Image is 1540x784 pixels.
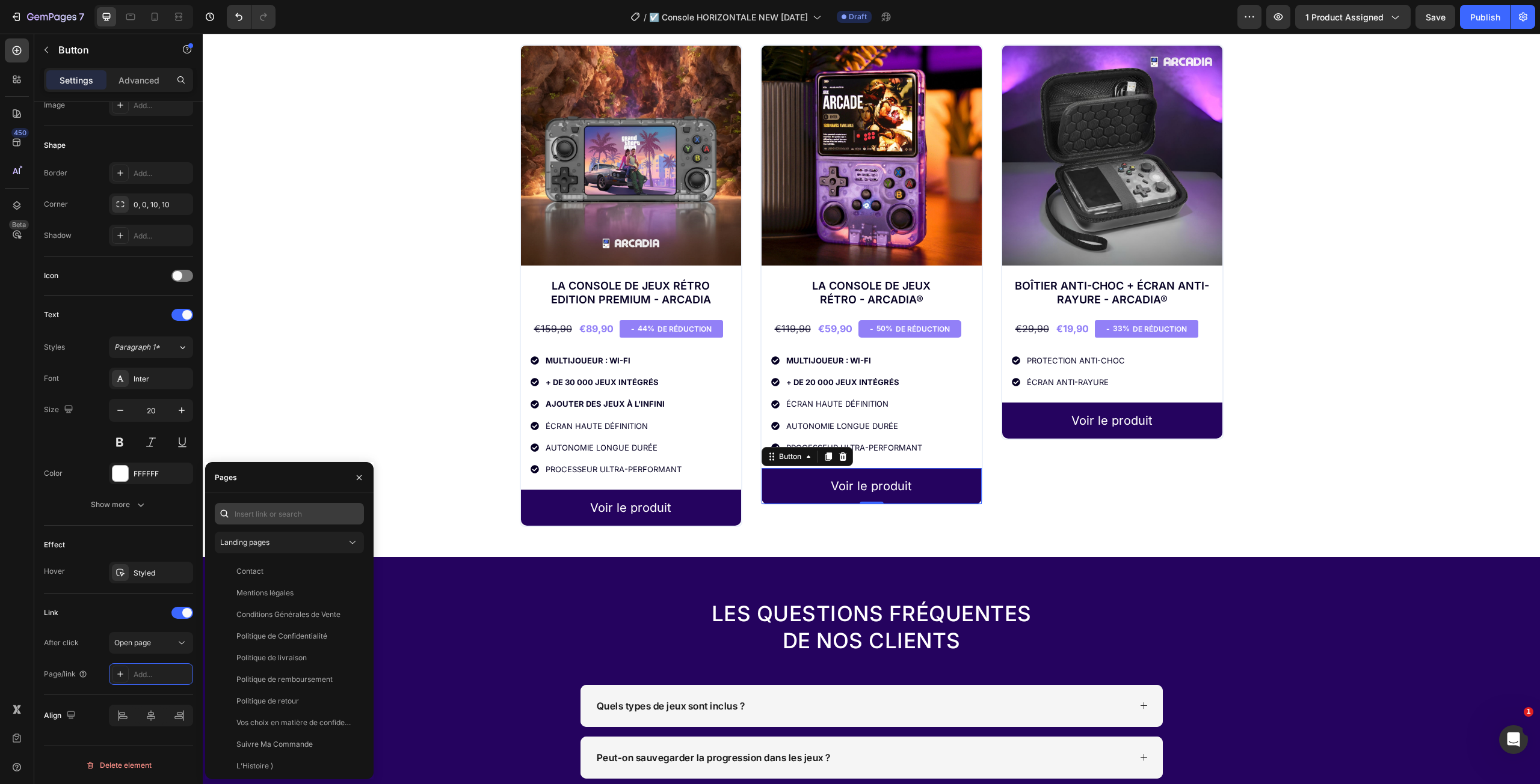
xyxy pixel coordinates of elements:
div: FFFFFF [134,469,190,479]
a: edition PREMIUM - ARCADIA [348,260,508,272]
iframe: Design area [203,34,1540,784]
div: Mentions légales [236,588,294,598]
div: €19,90 [852,288,887,303]
a: Boîtier anti-choc + Écran anti-rayure - Arcadia® [812,246,1006,272]
span: Save [1426,12,1446,22]
span: Écran anti-rayure [824,344,906,353]
div: Effect [44,539,65,550]
div: Shadow [44,230,72,241]
span: Paragraph 1* [114,342,160,353]
h2: Les questions fréquentes de nos clients [377,565,961,622]
div: Corner [44,199,68,210]
div: Show more [91,499,147,511]
span: Écran haute définition [584,365,686,375]
div: Border [44,168,67,178]
p: Advanced [119,74,159,87]
span: / [644,11,647,23]
div: 33% [909,289,928,301]
span: ☑️ Console HORIZONTALE NEW [DATE] [649,11,808,23]
p: 7 [79,10,84,24]
strong: Multijoueur : Wi-Fi [584,322,668,332]
div: Icon [44,270,58,281]
button: Publish [1460,5,1511,29]
button: 7 [5,5,90,29]
a: Boîtier anti-choc [799,12,1020,232]
div: Publish [1470,11,1500,23]
button: Delete element [44,756,193,775]
span: Écran haute définition [343,387,445,397]
div: Button [574,418,601,428]
div: Page/link [44,669,88,679]
button: Paragraph 1* [109,336,193,358]
strong: Multijoueur : Wi-Fi [343,322,428,332]
div: Politique de retour [236,696,299,707]
strong: + de 20 000 jeux intégrés [584,344,697,353]
div: 44% [434,289,453,301]
div: €29,90 [812,287,848,303]
div: Contact [236,566,263,577]
div: Politique de livraison [236,652,307,663]
div: Size [44,402,76,418]
button: <p>Voir le produit</p> [559,434,779,470]
button: Show more [44,494,193,515]
div: Align [44,708,78,724]
div: Add... [134,100,190,111]
div: Vos choix en matière de confidentialité [236,717,352,728]
div: Inter [134,374,190,384]
div: Link [44,607,58,618]
div: 50% [673,289,691,301]
p: Quels types de jeux sont inclus ? [394,667,543,677]
p: Peut-on sauvegarder la progression dans les jeux ? [394,719,628,729]
a: Rétro - Arcadia® [617,260,721,272]
a: Voir le produit [318,456,538,492]
p: Settings [60,74,93,87]
a: La Console De Jeux Rétro [349,246,507,258]
span: Protection anti-choc [824,322,922,332]
span: Open page [114,638,151,647]
div: 450 [11,128,29,138]
div: €59,90 [614,288,651,303]
div: Conditions Générales de Vente [236,609,340,620]
a: La Console De Jeux [609,246,728,258]
button: Save [1415,5,1455,29]
div: - [665,289,673,302]
div: €89,90 [375,288,412,303]
div: - [902,289,909,302]
p: Voir le produit [628,446,709,458]
span: Processeur ultra-performant [584,409,719,419]
div: 0, 0, 10, 10 [134,199,190,210]
span: 1 [1524,707,1533,717]
div: Shape [44,140,66,151]
div: Styled [134,568,190,579]
input: Insert link or search [215,503,364,524]
span: Autonomie longue durée [343,409,455,419]
div: Suivre Ma Commande [236,739,313,750]
div: Font [44,373,59,384]
div: - [427,289,434,302]
span: 1 product assigned [1305,11,1384,23]
div: Delete element [85,758,152,773]
div: €119,90 [571,287,609,303]
div: Styles [44,342,65,353]
button: Open page [109,632,193,654]
div: Politique de remboursement [236,674,333,685]
div: Text [44,309,59,320]
div: Image [44,100,65,111]
div: Politique de Confidentialité [236,631,327,642]
div: de réduction [691,289,749,302]
div: Hover [44,566,65,577]
div: Beta [9,220,29,229]
strong: + de 30 000 jeux intégrés [343,344,456,353]
div: de réduction [928,289,986,302]
span: Draft [849,11,867,22]
button: Landing pages [215,532,364,553]
div: €159,90 [330,287,371,303]
div: Pages [215,472,237,483]
a: La Console De Jeux Rétro Portable - ARCADIA [559,12,779,232]
div: de réduction [453,289,511,302]
a: Voir le produit [799,369,1020,405]
div: Add... [134,669,190,680]
div: Undo/Redo [227,5,276,29]
iframe: Intercom live chat [1499,725,1528,754]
